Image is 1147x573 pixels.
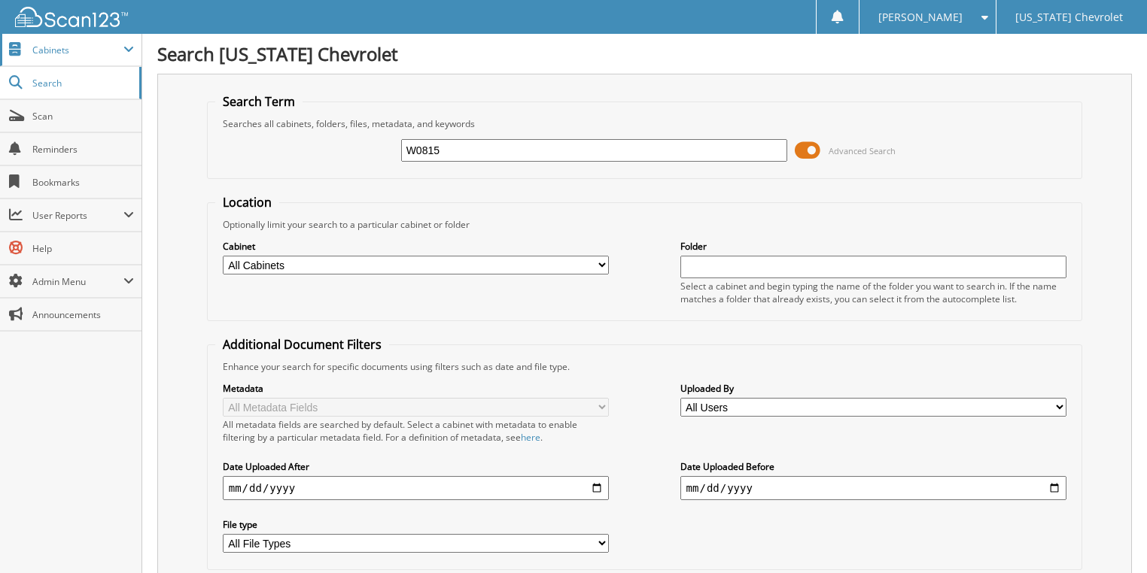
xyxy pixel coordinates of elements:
[521,431,540,444] a: here
[680,476,1067,500] input: end
[215,360,1075,373] div: Enhance your search for specific documents using filters such as date and file type.
[32,77,132,89] span: Search
[32,143,134,156] span: Reminders
[32,44,123,56] span: Cabinets
[157,41,1132,66] h1: Search [US_STATE] Chevrolet
[680,382,1067,395] label: Uploaded By
[680,460,1067,473] label: Date Uploaded Before
[223,240,610,253] label: Cabinet
[215,336,389,353] legend: Additional Document Filters
[223,418,610,444] div: All metadata fields are searched by default. Select a cabinet with metadata to enable filtering b...
[32,242,134,255] span: Help
[215,117,1075,130] div: Searches all cabinets, folders, files, metadata, and keywords
[680,280,1067,305] div: Select a cabinet and begin typing the name of the folder you want to search in. If the name match...
[32,176,134,189] span: Bookmarks
[1072,501,1147,573] iframe: Chat Widget
[223,460,610,473] label: Date Uploaded After
[223,382,610,395] label: Metadata
[223,476,610,500] input: start
[1015,13,1123,22] span: [US_STATE] Chevrolet
[829,145,896,156] span: Advanced Search
[32,110,134,123] span: Scan
[215,194,279,211] legend: Location
[32,275,123,288] span: Admin Menu
[15,7,128,27] img: scan123-logo-white.svg
[223,518,610,531] label: File type
[878,13,963,22] span: [PERSON_NAME]
[32,209,123,222] span: User Reports
[215,218,1075,231] div: Optionally limit your search to a particular cabinet or folder
[32,308,134,321] span: Announcements
[215,93,303,110] legend: Search Term
[680,240,1067,253] label: Folder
